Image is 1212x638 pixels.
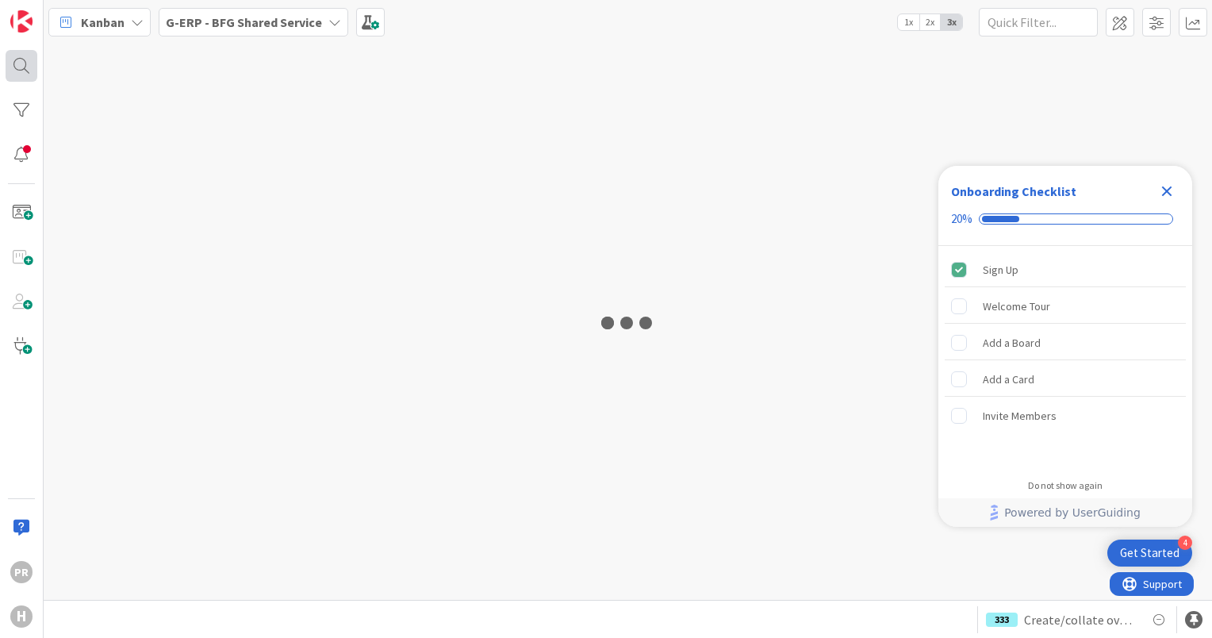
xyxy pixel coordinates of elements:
div: Checklist items [938,246,1192,469]
div: 4 [1178,536,1192,550]
div: Invite Members [983,406,1057,425]
div: Add a Card is incomplete. [945,362,1186,397]
span: 3x [941,14,962,30]
span: Powered by UserGuiding [1004,503,1141,522]
div: Footer [938,498,1192,527]
div: Add a Board [983,333,1041,352]
div: Checklist Container [938,166,1192,527]
div: Sign Up [983,260,1018,279]
span: Kanban [81,13,125,32]
div: Close Checklist [1154,179,1179,204]
div: 333 [986,613,1018,627]
span: 1x [898,14,919,30]
div: Invite Members is incomplete. [945,398,1186,433]
input: Quick Filter... [979,8,1098,37]
a: Powered by UserGuiding [946,498,1184,527]
img: Visit kanbanzone.com [10,10,33,33]
div: Welcome Tour is incomplete. [945,289,1186,324]
div: Sign Up is complete. [945,252,1186,287]
div: 20% [951,212,972,226]
div: Add a Card [983,370,1034,389]
div: Checklist progress: 20% [951,212,1179,226]
span: Support [33,2,72,21]
div: Do not show again [1028,479,1103,492]
b: G-ERP - BFG Shared Service [166,14,322,30]
div: Open Get Started checklist, remaining modules: 4 [1107,540,1192,567]
div: PR [10,561,33,583]
span: 2x [919,14,941,30]
div: Welcome Tour [983,297,1050,316]
div: Add a Board is incomplete. [945,325,1186,360]
div: Get Started [1120,545,1179,561]
div: Onboarding Checklist [951,182,1076,201]
div: H [10,605,33,628]
span: Create/collate overview of Facility applications [1024,610,1137,629]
